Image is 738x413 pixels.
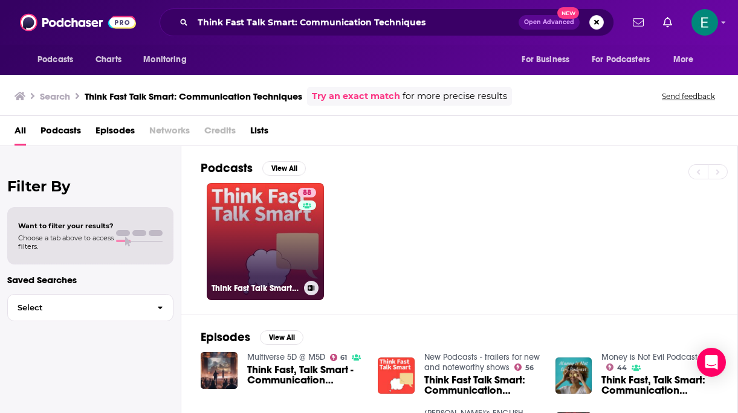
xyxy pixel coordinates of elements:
[250,121,268,146] a: Lists
[201,352,238,389] img: Think Fast, Talk Smart - Communication Techniques
[201,330,250,345] h2: Episodes
[29,48,89,71] button: open menu
[207,183,324,300] a: 88Think Fast Talk Smart: Communication Techniques
[403,89,507,103] span: for more precise results
[658,12,677,33] a: Show notifications dropdown
[330,354,348,361] a: 61
[160,8,614,36] div: Search podcasts, credits, & more...
[201,161,253,176] h2: Podcasts
[312,89,400,103] a: Try an exact match
[88,48,129,71] a: Charts
[7,294,173,321] button: Select
[18,222,114,230] span: Want to filter your results?
[665,48,709,71] button: open menu
[95,121,135,146] a: Episodes
[658,91,719,101] button: Send feedback
[262,161,306,176] button: View All
[201,161,306,176] a: PodcastsView All
[691,9,718,36] img: User Profile
[513,48,584,71] button: open menu
[204,121,236,146] span: Credits
[592,51,650,68] span: For Podcasters
[601,375,718,395] a: Think Fast, Talk Smart: Communication Techniques
[247,365,364,385] a: Think Fast, Talk Smart - Communication Techniques
[7,178,173,195] h2: Filter By
[691,9,718,36] button: Show profile menu
[247,352,325,362] a: Multiverse 5D @ M5D
[40,91,70,102] h3: Search
[95,51,121,68] span: Charts
[673,51,694,68] span: More
[525,365,534,371] span: 56
[514,363,534,371] a: 56
[20,11,136,34] img: Podchaser - Follow, Share and Rate Podcasts
[40,121,81,146] a: Podcasts
[37,51,73,68] span: Podcasts
[601,352,698,362] a: Money is Not Evil Podcast
[557,7,579,19] span: New
[143,51,186,68] span: Monitoring
[606,363,627,371] a: 44
[201,330,303,345] a: EpisodesView All
[519,15,580,30] button: Open AdvancedNew
[303,187,311,199] span: 88
[85,91,302,102] h3: Think Fast Talk Smart: Communication Techniques
[424,352,540,373] a: New Podcasts - trailers for new and noteworthy shows
[340,355,347,360] span: 61
[260,330,303,345] button: View All
[522,51,569,68] span: For Business
[378,357,415,394] img: Think Fast Talk Smart: Communication Techniques
[7,274,173,286] p: Saved Searches
[149,121,190,146] span: Networks
[697,348,726,377] div: Open Intercom Messenger
[617,365,627,371] span: 44
[18,234,114,251] span: Choose a tab above to access filters.
[193,13,519,32] input: Search podcasts, credits, & more...
[584,48,667,71] button: open menu
[15,121,26,146] a: All
[628,12,649,33] a: Show notifications dropdown
[524,19,574,25] span: Open Advanced
[691,9,718,36] span: Logged in as ellien
[424,375,541,395] a: Think Fast Talk Smart: Communication Techniques
[212,283,299,293] h3: Think Fast Talk Smart: Communication Techniques
[555,357,592,394] img: Think Fast, Talk Smart: Communication Techniques
[298,188,316,197] a: 88
[135,48,202,71] button: open menu
[8,304,147,312] span: Select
